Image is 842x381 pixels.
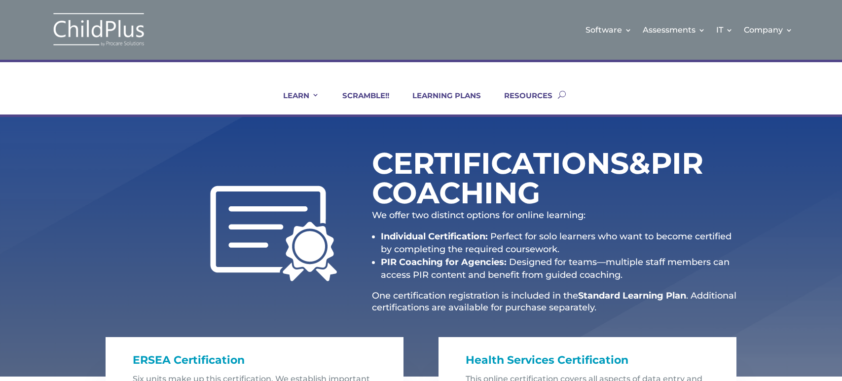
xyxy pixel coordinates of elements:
[271,91,319,114] a: LEARN
[372,210,586,221] span: We offer two distinct options for online learning:
[381,231,488,242] strong: Individual Certification:
[400,91,481,114] a: LEARNING PLANS
[372,290,578,301] span: One certification registration is included in the
[372,290,736,312] span: . Additional certifications are available for purchase separately.
[716,10,733,50] a: IT
[629,145,651,181] span: &
[133,353,245,367] span: ERSEA Certification
[492,91,552,114] a: RESOURCES
[381,230,737,256] li: Perfect for solo learners who want to become certified by completing the required coursework.
[643,10,705,50] a: Assessments
[586,10,632,50] a: Software
[466,353,628,367] span: Health Services Certification
[744,10,793,50] a: Company
[330,91,389,114] a: SCRAMBLE!!
[381,257,507,267] strong: PIR Coaching for Agencies:
[372,149,633,213] h1: Certifications PIR Coaching
[578,290,686,301] strong: Standard Learning Plan
[381,256,737,281] li: Designed for teams—multiple staff members can access PIR content and benefit from guided coaching.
